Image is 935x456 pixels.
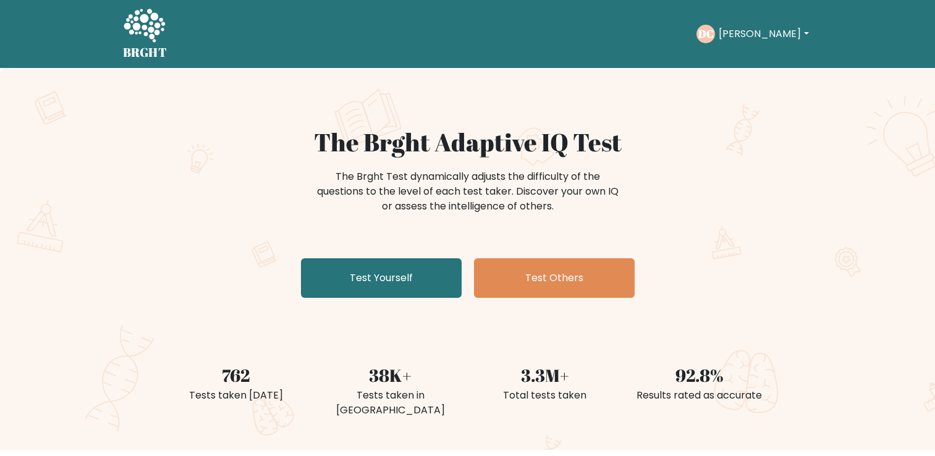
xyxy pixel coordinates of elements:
div: Tests taken [DATE] [166,388,306,403]
div: Total tests taken [475,388,615,403]
div: Results rated as accurate [630,388,769,403]
button: [PERSON_NAME] [715,26,812,42]
div: 38K+ [321,362,460,388]
div: 92.8% [630,362,769,388]
text: DC [698,27,714,41]
h5: BRGHT [123,45,167,60]
a: Test Others [474,258,635,298]
div: 762 [166,362,306,388]
h1: The Brght Adaptive IQ Test [166,127,769,157]
div: Tests taken in [GEOGRAPHIC_DATA] [321,388,460,418]
div: The Brght Test dynamically adjusts the difficulty of the questions to the level of each test take... [313,169,622,214]
a: Test Yourself [301,258,462,298]
a: BRGHT [123,5,167,63]
div: 3.3M+ [475,362,615,388]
